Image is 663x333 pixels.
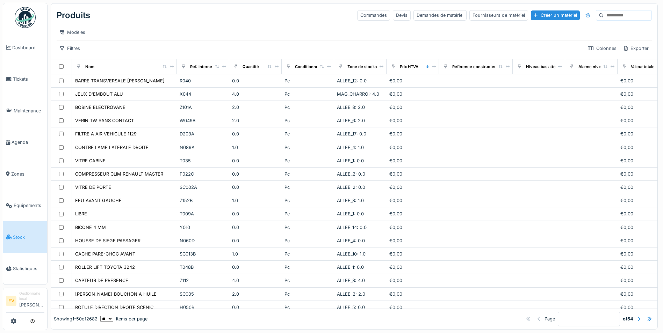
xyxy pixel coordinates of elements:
[232,224,279,231] div: 0.0
[337,145,364,150] span: ALLEE_4: 1.0
[75,237,140,244] div: HOUSSE DE SIEGE PASSAGER
[337,198,364,203] span: ALLEE_8: 1.0
[75,224,106,231] div: BICONE 4 MM
[232,77,279,84] div: 0.0
[284,91,331,97] div: Pc
[337,185,365,190] span: ALLEE_2: 0.0
[232,264,279,271] div: 0.0
[75,210,87,217] div: LIBRE
[180,264,226,271] div: T048B
[75,91,123,97] div: JEUX D'EMBOUT ALU
[337,105,365,110] span: ALLEE_8: 2.0
[389,171,436,177] div: €0,00
[232,171,279,177] div: 0.0
[75,197,122,204] div: FEU AVANT GAUCHE
[284,157,331,164] div: Pc
[400,64,418,70] div: Prix HTVA
[232,277,279,284] div: 4.0
[389,210,436,217] div: €0,00
[15,7,36,28] img: Badge_color-CXgf-gQk.svg
[232,291,279,297] div: 2.0
[337,171,365,177] span: ALLEE_2: 0.0
[232,184,279,191] div: 0.0
[180,224,226,231] div: Y010
[57,27,88,37] div: Modèles
[6,296,16,306] li: FV
[180,210,226,217] div: T009A
[3,127,47,158] a: Agenda
[389,264,436,271] div: €0,00
[75,117,134,124] div: VERIN TW SANS CONTACT
[85,64,94,70] div: Nom
[19,291,44,302] div: Gestionnaire local
[232,197,279,204] div: 1.0
[232,237,279,244] div: 0.0
[337,211,364,216] span: ALLEE_1: 0.0
[75,184,111,191] div: VITRE DE PORTE
[452,64,498,70] div: Référence constructeur
[284,210,331,217] div: Pc
[180,291,226,297] div: SC005
[232,144,279,151] div: 1.0
[19,291,44,311] li: [PERSON_NAME]
[3,64,47,95] a: Tickets
[337,158,364,163] span: ALLEE_1: 0.0
[284,171,331,177] div: Pc
[3,158,47,190] a: Zones
[75,277,128,284] div: CAPTEUR DE PRESENCE
[526,64,564,70] div: Niveau bas atteint ?
[337,225,367,230] span: ALLEE_14: 0.0
[337,278,365,283] span: ALLEE_8: 4.0
[284,277,331,284] div: Pc
[232,131,279,137] div: 0.0
[284,77,331,84] div: Pc
[243,64,259,70] div: Quantité
[180,304,226,311] div: H050B
[75,131,137,137] div: FILTRE A AIR VEHICULE 1129
[413,10,467,20] div: Demandes de matériel
[545,316,555,322] div: Page
[284,251,331,257] div: Pc
[284,291,331,297] div: Pc
[180,144,226,151] div: N089A
[389,224,436,231] div: €0,00
[180,157,226,164] div: T035
[284,131,331,137] div: Pc
[389,131,436,137] div: €0,00
[3,190,47,222] a: Équipements
[389,144,436,151] div: €0,00
[389,291,436,297] div: €0,00
[337,131,366,136] span: ALLEE_17: 0.0
[389,117,436,124] div: €0,00
[180,104,226,111] div: Z101A
[57,6,90,24] div: Produits
[337,118,365,123] span: ALLEE_6: 2.0
[337,78,367,83] span: ALLEE_12: 0.0
[284,237,331,244] div: Pc
[389,277,436,284] div: €0,00
[180,237,226,244] div: N060D
[578,64,613,70] div: Alarme niveau bas
[6,291,44,313] a: FV Gestionnaire local[PERSON_NAME]
[232,104,279,111] div: 2.0
[284,304,331,311] div: Pc
[232,91,279,97] div: 4.0
[389,251,436,257] div: €0,00
[284,144,331,151] div: Pc
[75,291,157,297] div: [PERSON_NAME] BOUCHON A HUILE
[284,264,331,271] div: Pc
[75,157,106,164] div: VITRE CABINE
[337,291,365,297] span: ALLEE_2: 2.0
[347,64,382,70] div: Zone de stockage
[623,316,633,322] strong: of 54
[75,171,163,177] div: COMPRESSEUR CLIM RENAULT MASTER
[284,184,331,191] div: Pc
[180,251,226,257] div: SC013B
[100,316,147,322] div: items per page
[389,304,436,311] div: €0,00
[284,224,331,231] div: Pc
[232,117,279,124] div: 2.0
[180,131,226,137] div: D203A
[337,265,364,270] span: ALLEE_1: 0.0
[54,316,98,322] div: Showing 1 - 50 of 2682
